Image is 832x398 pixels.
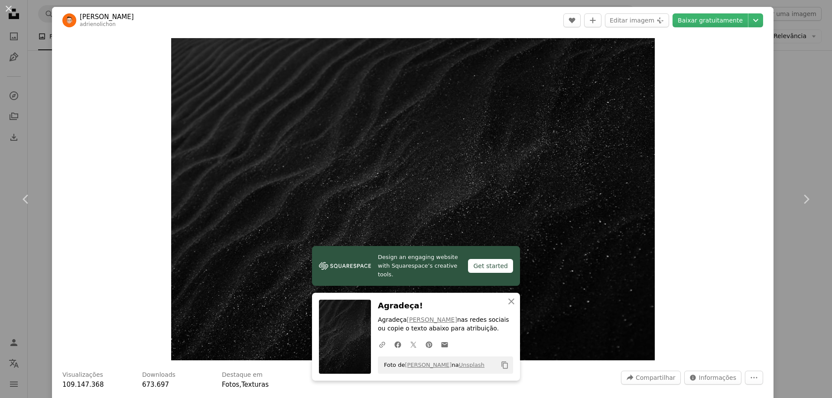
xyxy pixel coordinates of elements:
a: Compartilhar no Twitter [406,336,421,353]
a: Compartilhar por e-mail [437,336,452,353]
h3: Visualizações [62,371,103,379]
a: [PERSON_NAME] [405,362,452,368]
button: Copiar para a área de transferência [497,358,512,372]
div: Get started [468,259,513,273]
span: , [239,381,241,388]
span: Compartilhar [636,371,676,384]
a: [PERSON_NAME] [407,316,457,323]
a: Texturas [241,381,269,388]
button: Mais ações [745,371,763,385]
img: Ir para o perfil de Adrien Olichon [62,13,76,27]
a: Próximo [780,158,832,241]
h3: Destaque em [222,371,263,379]
p: Agradeça nas redes sociais ou copie o texto abaixo para atribuição. [378,316,513,333]
a: Unsplash [459,362,484,368]
button: Estatísticas desta imagem [684,371,741,385]
h3: Downloads [142,371,175,379]
button: Compartilhar esta imagem [621,371,681,385]
span: Informações [699,371,736,384]
a: [PERSON_NAME] [80,13,134,21]
a: Compartilhar no Facebook [390,336,406,353]
button: Adicionar à coleção [584,13,601,27]
button: Escolha o tamanho do download [748,13,763,27]
a: Fotos [222,381,239,388]
span: 673.697 [142,381,169,388]
a: adrienolichon [80,21,116,27]
button: Editar imagem [605,13,669,27]
span: Foto de na [380,358,484,372]
a: Design an engaging website with Squarespace’s creative tools.Get started [312,246,520,286]
h3: Agradeça! [378,300,513,312]
a: Baixar gratuitamente [673,13,748,27]
span: 109.147.368 [62,381,104,388]
img: file-1606177908946-d1eed1cbe4f5image [319,259,371,272]
a: Compartilhar no Pinterest [421,336,437,353]
img: onda de areia cinzenta [171,38,655,360]
button: Ampliar esta imagem [171,38,655,360]
span: Design an engaging website with Squarespace’s creative tools. [378,253,461,279]
button: Curtir [563,13,581,27]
